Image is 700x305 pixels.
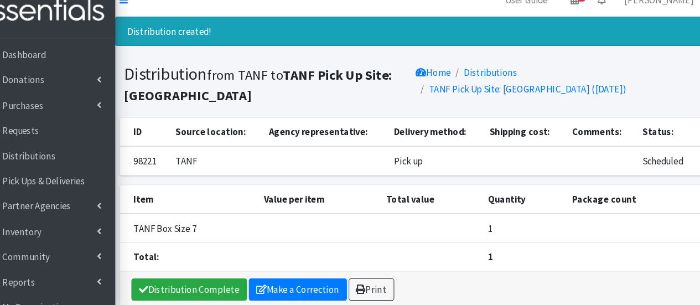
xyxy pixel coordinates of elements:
[4,200,134,222] a: Partner Agencies
[388,191,485,218] th: Total value
[32,182,110,193] p: Pick Ups & Deliveries
[147,76,416,115] h1: Distribution
[485,191,565,218] th: Quantity
[32,254,76,265] p: Community
[32,230,69,241] p: Inventory
[486,127,564,154] th: Shipping cost:
[143,191,273,218] th: Item
[32,86,71,97] p: Donations
[631,154,696,182] td: Scheduled
[138,32,700,59] div: Distribution created!
[189,127,278,154] th: Source location:
[189,154,278,182] td: TANF
[32,205,96,216] p: Partner Agencies
[4,176,134,198] a: Pick Ups & Deliveries
[32,62,72,73] p: Dashboard
[147,79,401,114] b: TANF Pick Up Site: [GEOGRAPHIC_DATA]
[143,218,273,246] td: TANF Box Size 7
[631,127,696,154] th: Status:
[4,272,134,294] a: Reports
[4,80,134,102] a: Donations
[32,277,63,288] p: Reports
[273,191,388,218] th: Value per item
[147,79,401,114] small: from TANF to
[561,4,587,27] a: 2
[32,134,66,145] p: Requests
[492,254,496,265] strong: 1
[4,248,134,270] a: Community
[396,154,486,182] td: Pick up
[32,158,82,169] p: Distributions
[469,79,519,90] a: Distributions
[4,56,134,79] a: Dashboard
[423,79,457,90] a: Home
[577,9,584,17] span: 2
[143,127,189,154] th: ID
[565,191,696,218] th: Package count
[154,280,263,301] a: Distribution Complete
[4,224,134,246] a: Inventory
[396,127,486,154] th: Delivery method:
[435,95,623,106] a: TANF Pick Up Site: [GEOGRAPHIC_DATA] ([DATE])
[4,128,134,151] a: Requests
[612,4,696,27] a: [PERSON_NAME]
[156,254,180,265] strong: Total:
[4,152,134,174] a: Distributions
[4,105,134,127] a: Purchases
[265,280,358,301] a: Make a Correction
[32,110,70,121] p: Purchases
[143,154,189,182] td: 98221
[277,127,396,154] th: Agency representative:
[4,7,134,44] img: HumanEssentials
[564,127,631,154] th: Comments:
[360,280,403,301] a: Print
[499,4,557,27] a: User Guide
[485,218,565,246] td: 1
